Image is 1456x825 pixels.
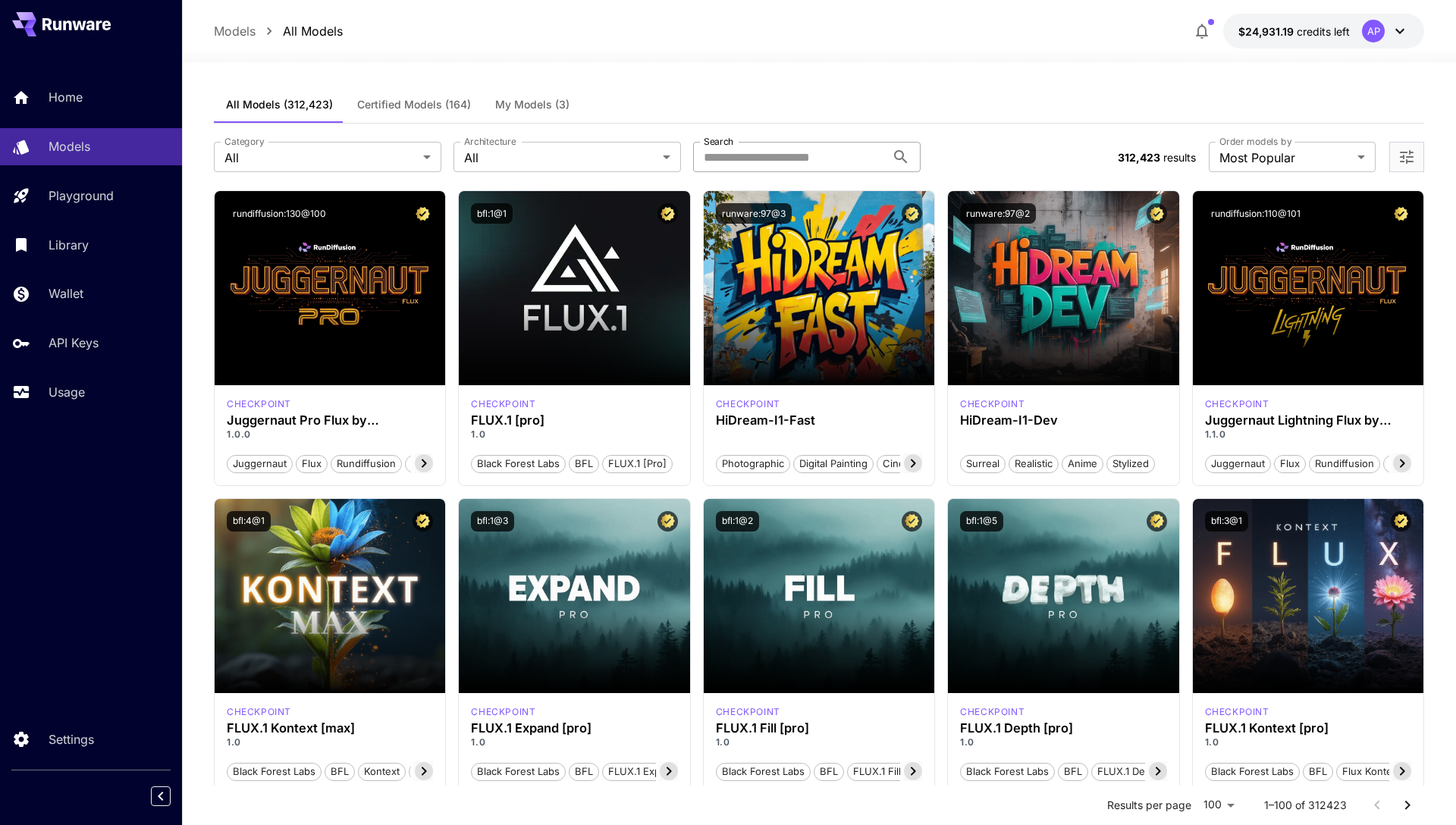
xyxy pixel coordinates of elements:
[1238,24,1350,39] div: $24,931.18599
[1205,721,1411,736] h3: FLUX.1 Kontext [pro]
[716,203,792,224] button: runware:97@3
[49,334,99,352] p: API Keys
[793,453,874,473] button: Digital Painting
[1398,148,1416,167] button: Open more filters
[405,453,433,473] button: pro
[1197,794,1240,816] div: 100
[1107,456,1154,472] span: Stylized
[471,397,535,411] p: checkpoint
[227,764,321,780] span: Black Forest Labs
[1062,453,1103,473] button: Anime
[602,453,673,473] button: FLUX.1 [pro]
[283,22,343,40] a: All Models
[657,203,678,224] button: Certified Model – Vetted for best performance and includes a commercial license.
[471,705,535,719] div: fluxpro
[1304,764,1332,780] span: BFL
[1205,203,1307,224] button: rundiffusion:110@101
[472,764,565,780] span: Black Forest Labs
[227,413,433,428] h3: Juggernaut Pro Flux by RunDiffusion
[1092,764,1192,780] span: FLUX.1 Depth [pro]
[227,761,322,781] button: Black Forest Labs
[902,511,922,532] button: Certified Model – Vetted for best performance and includes a commercial license.
[1147,511,1167,532] button: Certified Model – Vetted for best performance and includes a commercial license.
[471,736,677,749] p: 1.0
[406,456,432,472] span: pro
[472,456,565,472] span: Black Forest Labs
[1205,736,1411,749] p: 1.0
[1205,705,1269,719] p: checkpoint
[657,511,678,532] button: Certified Model – Vetted for best performance and includes a commercial license.
[1206,764,1299,780] span: Black Forest Labs
[49,236,89,254] p: Library
[814,764,843,780] span: BFL
[357,98,471,111] span: Certified Models (164)
[1147,203,1167,224] button: Certified Model – Vetted for best performance and includes a commercial license.
[960,453,1006,473] button: Surreal
[877,456,934,472] span: Cinematic
[716,413,922,428] h3: HiDream-I1-Fast
[227,736,433,749] p: 1.0
[297,456,327,472] span: flux
[227,456,292,472] span: juggernaut
[49,88,83,106] p: Home
[960,705,1025,719] p: checkpoint
[471,761,566,781] button: Black Forest Labs
[1091,761,1193,781] button: FLUX.1 Depth [pro]
[569,453,599,473] button: BFL
[716,511,759,532] button: bfl:1@2
[716,761,811,781] button: Black Forest Labs
[716,397,780,411] p: checkpoint
[1384,456,1429,472] span: schnell
[1206,456,1270,472] span: juggernaut
[1274,453,1306,473] button: flux
[960,511,1003,532] button: bfl:1@5
[471,413,677,428] div: FLUX.1 [pro]
[49,284,83,303] p: Wallet
[49,730,94,748] p: Settings
[1391,203,1411,224] button: Certified Model – Vetted for best performance and includes a commercial license.
[214,22,256,40] a: Models
[227,203,332,224] button: rundiffusion:130@100
[902,203,922,224] button: Certified Model – Vetted for best performance and includes a commercial license.
[49,137,90,155] p: Models
[471,203,513,224] button: bfl:1@1
[1303,761,1333,781] button: BFL
[1275,456,1305,472] span: flux
[960,397,1025,411] div: HiDream Dev
[296,453,328,473] button: flux
[961,456,1005,472] span: Surreal
[1205,705,1269,719] div: FLUX.1 Kontext [pro]
[1009,453,1059,473] button: Realistic
[716,721,922,736] h3: FLUX.1 Fill [pro]
[716,453,790,473] button: Photographic
[1337,764,1406,780] span: Flux Kontext
[1219,149,1351,167] span: Most Popular
[717,456,789,472] span: Photographic
[960,413,1166,428] h3: HiDream-I1-Dev
[471,428,677,441] p: 1.0
[1219,135,1291,148] label: Order models by
[794,456,873,472] span: Digital Painting
[704,135,733,148] label: Search
[409,761,479,781] button: Flux Kontext
[1205,413,1411,428] h3: Juggernaut Lightning Flux by RunDiffusion
[227,721,433,736] h3: FLUX.1 Kontext [max]
[464,149,657,167] span: All
[162,783,182,810] div: Collapse sidebar
[1309,453,1380,473] button: rundiffusion
[570,764,598,780] span: BFL
[1297,25,1350,38] span: credits left
[847,761,934,781] button: FLUX.1 Fill [pro]
[1238,25,1297,38] span: $24,931.19
[1264,798,1347,813] p: 1–100 of 312423
[471,453,566,473] button: Black Forest Labs
[960,721,1166,736] div: FLUX.1 Depth [pro]
[227,705,291,719] p: checkpoint
[1058,761,1088,781] button: BFL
